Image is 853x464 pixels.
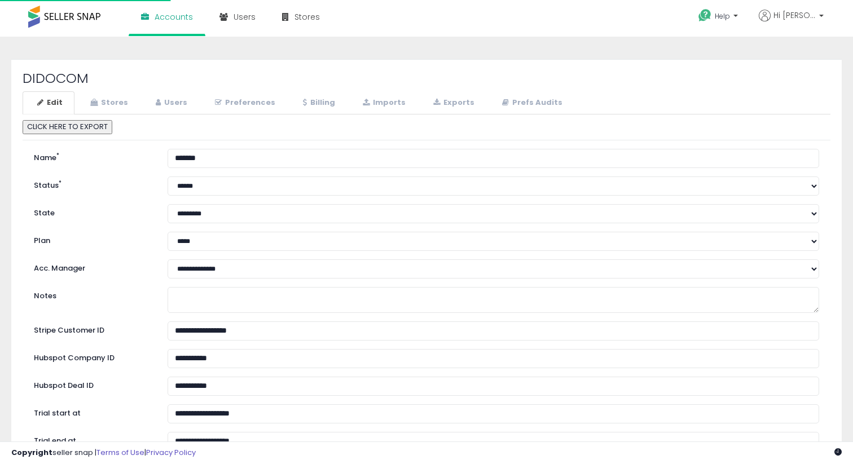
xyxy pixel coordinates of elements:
[25,149,159,163] label: Name
[200,91,287,114] a: Preferences
[698,8,712,23] i: Get Help
[25,176,159,191] label: Status
[487,91,574,114] a: Prefs Audits
[11,447,52,458] strong: Copyright
[146,447,196,458] a: Privacy Policy
[11,448,196,458] div: seller snap | |
[25,377,159,391] label: Hubspot Deal ID
[25,232,159,246] label: Plan
[25,287,159,302] label: Notes
[25,204,159,219] label: State
[155,11,193,23] span: Accounts
[294,11,320,23] span: Stores
[76,91,140,114] a: Stores
[25,432,159,447] label: Trial end at
[715,11,730,21] span: Help
[25,349,159,364] label: Hubspot Company ID
[348,91,417,114] a: Imports
[419,91,486,114] a: Exports
[25,404,159,419] label: Trial start at
[288,91,347,114] a: Billing
[23,91,74,114] a: Edit
[25,259,159,274] label: Acc. Manager
[23,71,830,86] h2: DIDOCOM
[234,11,256,23] span: Users
[96,447,144,458] a: Terms of Use
[141,91,199,114] a: Users
[23,120,112,134] button: CLICK HERE TO EXPORT
[773,10,816,21] span: Hi [PERSON_NAME]
[759,10,824,35] a: Hi [PERSON_NAME]
[25,321,159,336] label: Stripe Customer ID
